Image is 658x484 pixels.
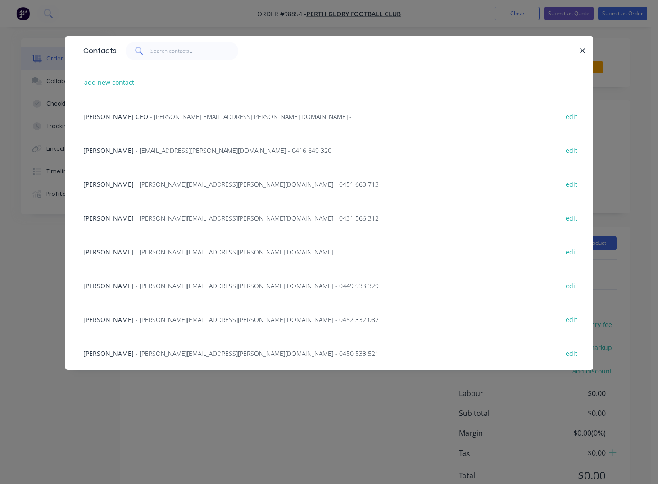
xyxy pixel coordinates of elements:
span: [PERSON_NAME] CEO [83,112,148,121]
span: - [EMAIL_ADDRESS][PERSON_NAME][DOMAIN_NAME] - 0416 649 320 [136,146,331,155]
span: - [PERSON_NAME][EMAIL_ADDRESS][PERSON_NAME][DOMAIN_NAME] - 0451 663 713 [136,180,379,189]
span: - [PERSON_NAME][EMAIL_ADDRESS][PERSON_NAME][DOMAIN_NAME] - 0431 566 312 [136,214,379,222]
span: [PERSON_NAME] [83,146,134,155]
button: edit [561,313,582,325]
button: edit [561,279,582,291]
button: edit [561,347,582,359]
span: [PERSON_NAME] [83,248,134,256]
span: [PERSON_NAME] [83,281,134,290]
div: Contacts [79,37,117,65]
button: edit [561,110,582,122]
span: - [PERSON_NAME][EMAIL_ADDRESS][PERSON_NAME][DOMAIN_NAME] - 0449 933 329 [136,281,379,290]
span: - [PERSON_NAME][EMAIL_ADDRESS][PERSON_NAME][DOMAIN_NAME] - [150,112,352,121]
button: edit [561,144,582,156]
span: - [PERSON_NAME][EMAIL_ADDRESS][PERSON_NAME][DOMAIN_NAME] - 0452 332 082 [136,315,379,324]
span: [PERSON_NAME] [83,180,134,189]
button: add new contact [80,76,139,88]
span: - [PERSON_NAME][EMAIL_ADDRESS][PERSON_NAME][DOMAIN_NAME] - [136,248,337,256]
button: edit [561,245,582,258]
span: [PERSON_NAME] [83,214,134,222]
span: [PERSON_NAME] [83,315,134,324]
button: edit [561,212,582,224]
button: edit [561,178,582,190]
span: [PERSON_NAME] [83,349,134,358]
span: - [PERSON_NAME][EMAIL_ADDRESS][PERSON_NAME][DOMAIN_NAME] - 0450 533 521 [136,349,379,358]
input: Search contacts... [150,42,238,60]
